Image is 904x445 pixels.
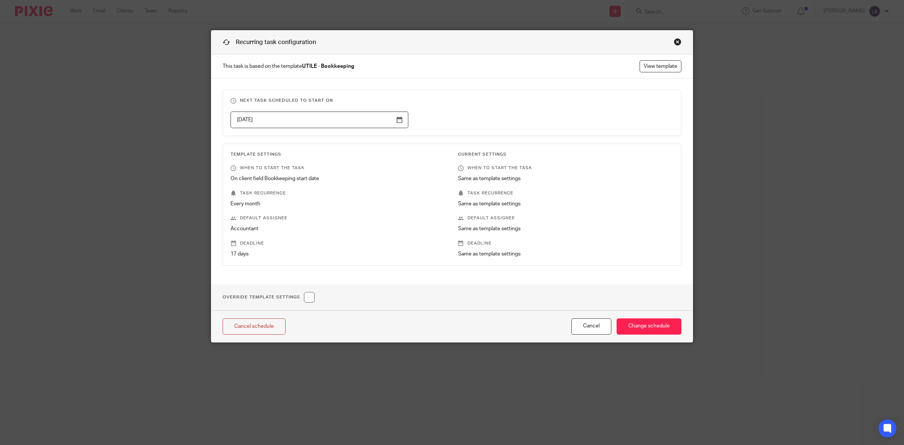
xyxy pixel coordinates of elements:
[223,318,286,335] a: Cancel schedule
[458,225,673,232] p: Same as template settings
[302,64,354,69] strong: UTILE - Bookkeeping
[231,98,673,104] h3: Next task scheduled to start on
[458,250,673,258] p: Same as template settings
[458,240,673,246] p: Deadline
[231,200,446,208] p: Every month
[231,190,446,196] p: Task recurrence
[571,318,611,335] button: Cancel
[674,38,681,46] div: Close this dialog window
[617,318,681,335] input: Change schedule
[231,151,446,158] h3: Template Settings
[458,190,673,196] p: Task recurrence
[640,60,681,72] a: View template
[458,215,673,221] p: Default assignee
[223,38,316,47] h1: Recurring task configuration
[231,215,446,221] p: Default assignee
[223,292,315,303] h1: Override Template Settings
[231,225,446,232] p: Accountant
[223,63,354,70] span: This task is based on the template
[231,175,446,182] p: On client field Bookkeeping start date
[458,151,673,158] h3: Current Settings
[458,165,673,171] p: When to start the task
[231,165,446,171] p: When to start the task
[458,200,673,208] p: Same as template settings
[231,250,446,258] p: 17 days
[231,240,446,246] p: Deadline
[458,175,673,182] p: Same as template settings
